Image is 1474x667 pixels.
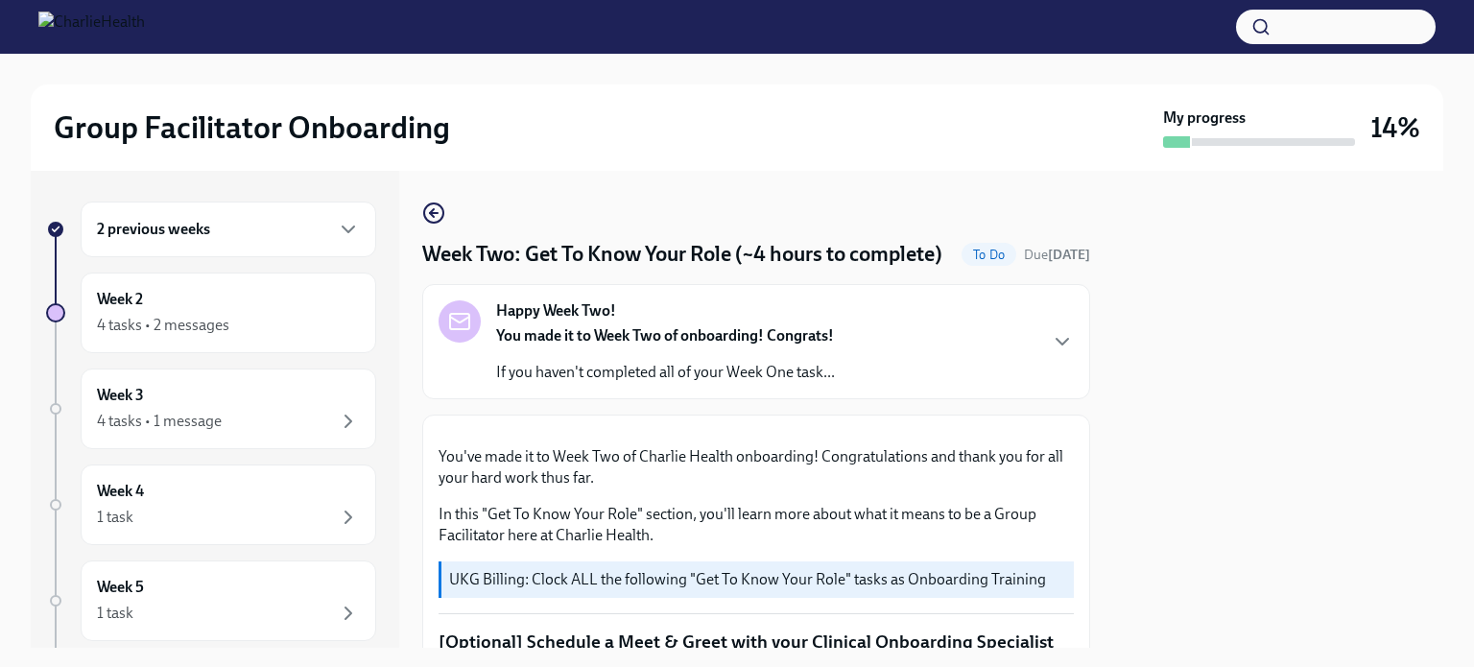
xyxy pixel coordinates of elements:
[1163,107,1246,129] strong: My progress
[422,240,942,269] h4: Week Two: Get To Know Your Role (~4 hours to complete)
[1024,246,1090,264] span: August 18th, 2025 10:00
[496,362,835,383] p: If you haven't completed all of your Week One task...
[38,12,145,42] img: CharlieHealth
[46,560,376,641] a: Week 51 task
[97,603,133,624] div: 1 task
[496,300,616,322] strong: Happy Week Two!
[97,507,133,528] div: 1 task
[46,273,376,353] a: Week 24 tasks • 2 messages
[439,446,1074,488] p: You've made it to Week Two of Charlie Health onboarding! Congratulations and thank you for all yo...
[97,289,143,310] h6: Week 2
[97,219,210,240] h6: 2 previous weeks
[46,369,376,449] a: Week 34 tasks • 1 message
[97,481,144,502] h6: Week 4
[97,411,222,432] div: 4 tasks • 1 message
[496,326,834,345] strong: You made it to Week Two of onboarding! Congrats!
[439,630,1074,655] p: [Optional] Schedule a Meet & Greet with your Clinical Onboarding Specialist
[439,504,1074,546] p: In this "Get To Know Your Role" section, you'll learn more about what it means to be a Group Faci...
[1048,247,1090,263] strong: [DATE]
[97,385,144,406] h6: Week 3
[97,577,144,598] h6: Week 5
[46,465,376,545] a: Week 41 task
[1370,110,1420,145] h3: 14%
[449,569,1066,590] p: UKG Billing: Clock ALL the following "Get To Know Your Role" tasks as Onboarding Training
[81,202,376,257] div: 2 previous weeks
[1024,247,1090,263] span: Due
[97,315,229,336] div: 4 tasks • 2 messages
[962,248,1016,262] span: To Do
[54,108,450,147] h2: Group Facilitator Onboarding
